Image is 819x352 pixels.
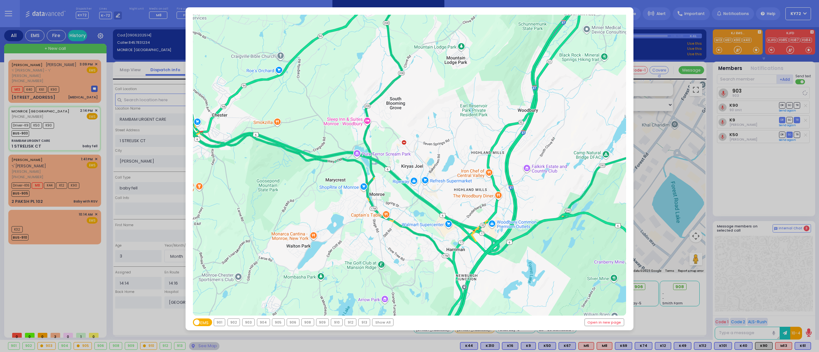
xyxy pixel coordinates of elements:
[257,319,270,326] div: 904
[316,319,329,326] div: 909
[331,319,342,326] div: 910
[585,319,624,326] a: Open in new page
[272,319,284,326] div: 905
[345,319,356,326] div: 912
[372,319,393,326] div: Show All
[287,319,299,326] div: 906
[228,319,240,326] div: 902
[214,319,225,326] div: 901
[243,319,255,326] div: 903
[302,319,314,326] div: 908
[359,319,370,326] div: 913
